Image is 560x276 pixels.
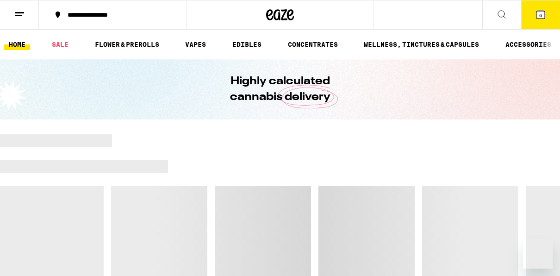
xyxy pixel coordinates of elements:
[47,39,73,50] a: SALE
[204,74,356,105] h1: Highly calculated cannabis delivery
[521,0,560,29] button: 6
[523,239,553,269] iframe: Button to launch messaging window
[90,39,164,50] a: FLOWER & PREROLLS
[180,39,211,50] a: VAPES
[501,39,556,50] a: ACCESSORIES
[283,39,342,50] a: CONCENTRATES
[359,39,484,50] a: WELLNESS, TINCTURES & CAPSULES
[228,39,266,50] a: EDIBLES
[539,13,542,18] span: 6
[4,39,30,50] a: HOME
